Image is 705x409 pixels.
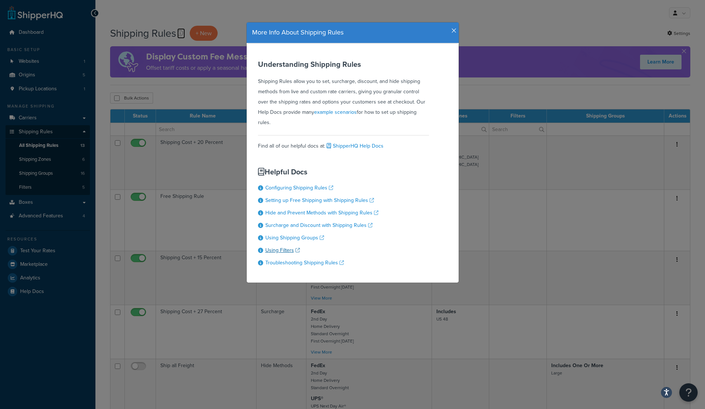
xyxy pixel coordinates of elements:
[265,196,374,204] a: Setting up Free Shipping with Shipping Rules
[258,60,429,128] div: Shipping Rules allow you to set, surcharge, discount, and hide shipping methods from live and cus...
[265,234,324,242] a: Using Shipping Groups
[325,142,384,150] a: ShipperHQ Help Docs
[258,168,378,176] h3: Helpful Docs
[265,259,344,267] a: Troubleshooting Shipping Rules
[265,221,373,229] a: Surcharge and Discount with Shipping Rules
[265,246,300,254] a: Using Filters
[314,108,357,116] a: example scenarios
[265,209,378,217] a: Hide and Prevent Methods with Shipping Rules
[258,135,429,151] div: Find all of our helpful docs at:
[252,28,453,37] h4: More Info About Shipping Rules
[258,60,429,68] h3: Understanding Shipping Rules
[265,184,333,192] a: Configuring Shipping Rules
